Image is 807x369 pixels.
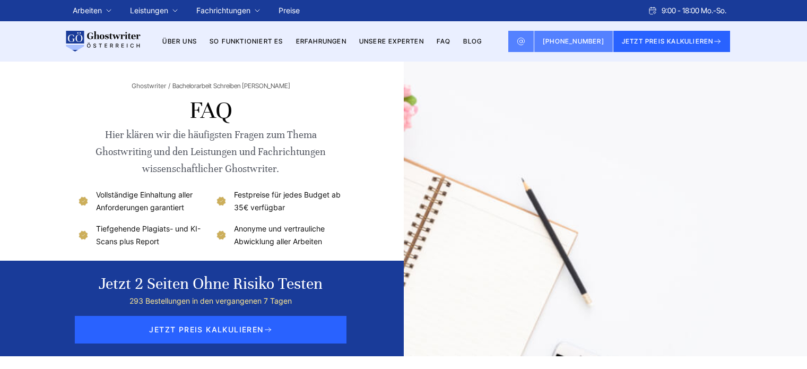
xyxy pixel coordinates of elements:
[130,4,168,17] a: Leistungen
[77,188,207,214] li: Vollständige Einhaltung aller Anforderungen garantiert
[517,37,525,46] img: Email
[613,31,731,52] button: JETZT PREIS KALKULIEREN
[215,222,345,248] li: Anonyme und vertrauliche Abwicklung aller Arbeiten
[534,31,613,52] a: [PHONE_NUMBER]
[543,37,604,45] span: [PHONE_NUMBER]
[359,37,424,45] a: Unsere Experten
[73,4,102,17] a: Arbeiten
[215,195,228,208] img: Festpreise für jedes Budget ab 35€ verfügbar
[662,4,726,17] span: 9:00 - 18:00 Mo.-So.
[132,82,170,90] a: Ghostwriter
[296,37,346,45] a: Erfahrungen
[463,37,482,45] a: BLOG
[215,188,345,214] li: Festpreise für jedes Budget ab 35€ verfügbar
[77,96,345,125] h1: FAQ
[210,37,283,45] a: So funktioniert es
[77,195,90,208] img: Vollständige Einhaltung aller Anforderungen garantiert
[437,37,451,45] a: FAQ
[196,4,250,17] a: Fachrichtungen
[64,31,141,52] img: logo wirschreiben
[162,37,197,45] a: Über uns
[99,295,323,307] div: 293 Bestellungen in den vergangenen 7 Tagen
[77,229,90,242] img: Tiefgehende Plagiats- und KI-Scans plus Report
[99,273,323,295] div: Jetzt 2 Seiten ohne Risiko testen
[77,126,345,177] div: Hier klären wir die häufigsten Fragen zum Thema Ghostwriting und den Leistungen und Fachrichtunge...
[279,6,300,15] a: Preise
[172,82,290,90] span: Bachelorarbeit Schreiben [PERSON_NAME]
[75,316,346,344] span: JETZT PREIS KALKULIEREN
[215,229,228,242] img: Anonyme und vertrauliche Abwicklung aller Arbeiten
[648,6,657,15] img: Schedule
[77,222,207,248] li: Tiefgehende Plagiats- und KI-Scans plus Report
